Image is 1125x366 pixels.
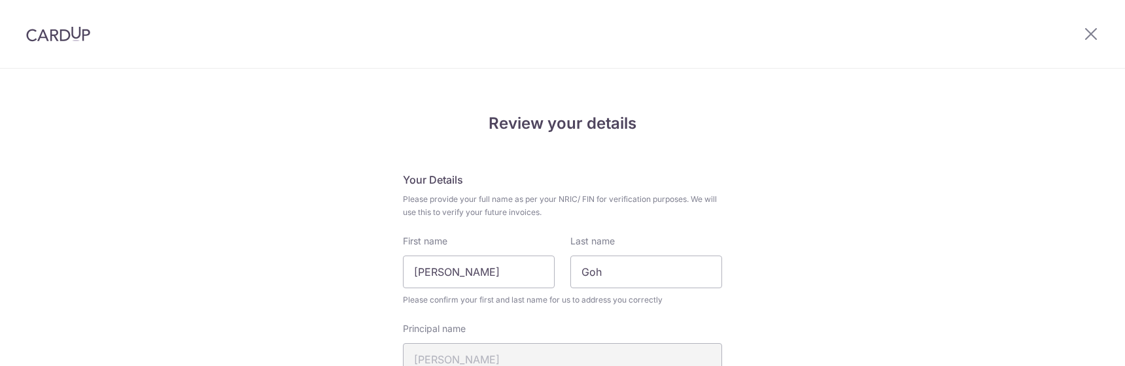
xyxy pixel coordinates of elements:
[403,112,722,135] h4: Review your details
[403,293,722,307] span: Please confirm your first and last name for us to address you correctly
[403,256,555,288] input: First Name
[26,26,90,42] img: CardUp
[403,322,466,335] label: Principal name
[403,235,447,248] label: First name
[570,256,722,288] input: Last name
[403,172,722,188] h5: Your Details
[403,193,722,219] span: Please provide your full name as per your NRIC/ FIN for verification purposes. We will use this t...
[570,235,615,248] label: Last name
